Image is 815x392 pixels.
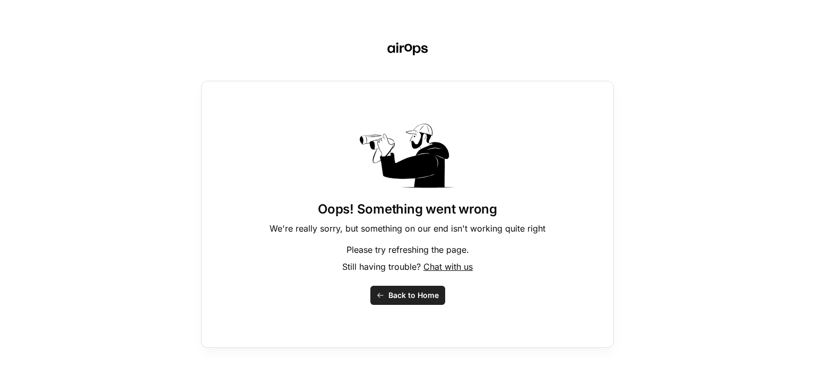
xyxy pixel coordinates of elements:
[388,290,439,301] span: Back to Home
[423,261,473,272] span: Chat with us
[270,222,545,235] p: We're really sorry, but something on our end isn't working quite right
[370,286,445,305] button: Back to Home
[346,243,469,256] p: Please try refreshing the page.
[342,260,473,273] p: Still having trouble?
[318,201,497,218] h1: Oops! Something went wrong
